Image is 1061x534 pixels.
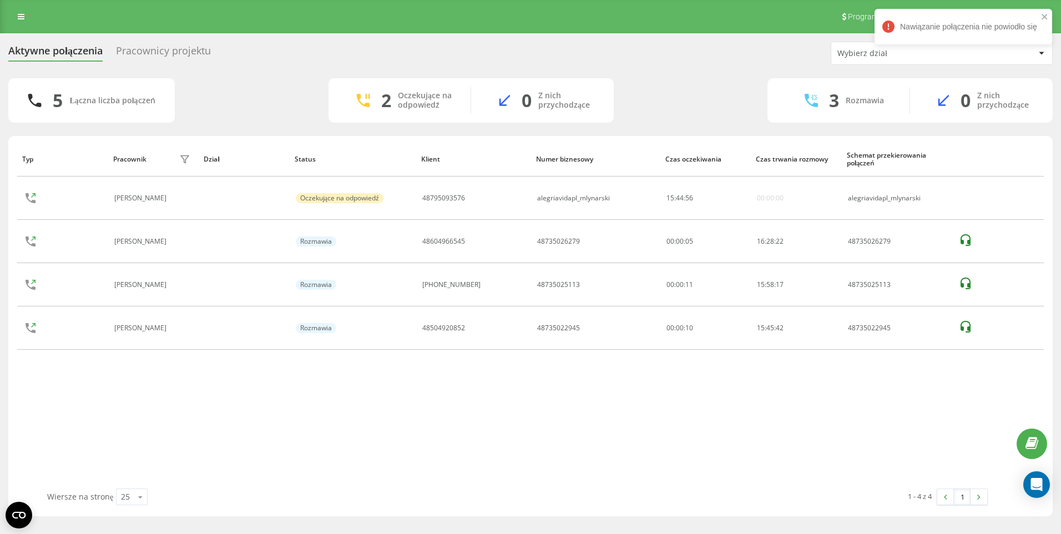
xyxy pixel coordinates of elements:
[113,155,146,163] div: Pracownik
[204,155,284,163] div: Dział
[961,90,971,111] div: 0
[908,491,932,502] div: 1 - 4 z 4
[846,96,884,105] div: Rozmawia
[666,238,745,245] div: 00:00:05
[666,194,693,202] div: : :
[114,324,169,332] div: [PERSON_NAME]
[6,502,32,528] button: Open CMP widget
[398,91,454,110] div: Oczekujące na odpowiedź
[848,194,947,202] div: alegriavidapl_mlynarski
[676,193,684,203] span: 44
[954,489,971,505] a: 1
[296,236,336,246] div: Rozmawia
[53,90,63,111] div: 5
[766,280,774,289] span: 58
[685,193,693,203] span: 56
[875,9,1052,44] div: Nawiązanie połączenia nie powiodło się
[766,236,774,246] span: 28
[757,323,765,333] span: 15
[69,96,155,105] div: Łączna liczba połączeń
[421,155,526,163] div: Klient
[1041,12,1049,23] button: close
[776,280,784,289] span: 17
[757,236,765,246] span: 16
[422,238,465,245] div: 48604966545
[121,491,130,502] div: 25
[422,194,465,202] div: 48795093576
[538,91,597,110] div: Z nich przychodzące
[848,281,947,289] div: 48735025113
[522,90,532,111] div: 0
[537,238,580,245] div: 48735026279
[848,238,947,245] div: 48735026279
[665,155,746,163] div: Czas oczekiwania
[296,193,383,203] div: Oczekujące na odpowiedź
[757,324,784,332] div: : :
[757,280,765,289] span: 15
[295,155,411,163] div: Status
[757,194,784,202] div: 00:00:00
[847,152,948,168] div: Schemat przekierowania połączeń
[666,193,674,203] span: 15
[537,324,580,332] div: 48735022945
[666,281,745,289] div: 00:00:11
[114,238,169,245] div: [PERSON_NAME]
[537,194,610,202] div: alegriavidapl_mlynarski
[114,281,169,289] div: [PERSON_NAME]
[116,45,211,62] div: Pracownicy projektu
[114,194,169,202] div: [PERSON_NAME]
[977,91,1036,110] div: Z nich przychodzące
[537,281,580,289] div: 48735025113
[1023,471,1050,498] div: Open Intercom Messenger
[296,323,336,333] div: Rozmawia
[536,155,655,163] div: Numer biznesowy
[381,90,391,111] div: 2
[848,12,907,21] span: Program poleceń
[776,323,784,333] span: 42
[422,324,465,332] div: 48504920852
[829,90,839,111] div: 3
[776,236,784,246] span: 22
[837,49,970,58] div: Wybierz dział
[756,155,836,163] div: Czas trwania rozmowy
[422,281,481,289] div: [PHONE_NUMBER]
[47,491,113,502] span: Wiersze na stronę
[666,324,745,332] div: 00:00:10
[848,324,947,332] div: 48735022945
[766,323,774,333] span: 45
[22,155,103,163] div: Typ
[757,281,784,289] div: : :
[8,45,103,62] div: Aktywne połączenia
[757,238,784,245] div: : :
[296,280,336,290] div: Rozmawia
